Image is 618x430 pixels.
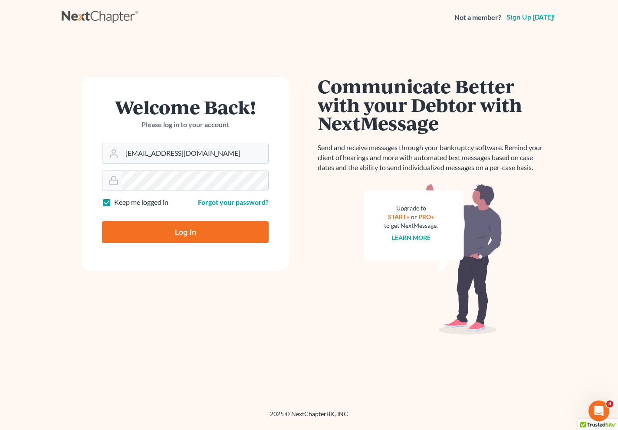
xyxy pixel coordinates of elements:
[388,213,410,220] a: START+
[198,198,269,206] a: Forgot your password?
[392,234,431,241] a: Learn more
[318,77,548,132] h1: Communicate Better with your Debtor with NextMessage
[606,400,613,407] span: 3
[384,204,438,213] div: Upgrade to
[102,98,269,116] h1: Welcome Back!
[122,144,268,163] input: Email Address
[102,221,269,243] input: Log In
[102,120,269,130] p: Please log in to your account
[505,14,556,21] a: Sign up [DATE]!
[62,410,556,425] div: 2025 © NextChapterBK, INC
[411,213,417,220] span: or
[363,183,502,335] img: nextmessage_bg-59042aed3d76b12b5cd301f8e5b87938c9018125f34e5fa2b7a6b67550977c72.svg
[588,400,609,421] iframe: Intercom live chat
[454,13,501,23] strong: Not a member?
[318,143,548,173] p: Send and receive messages through your bankruptcy software. Remind your client of hearings and mo...
[114,197,168,207] label: Keep me logged in
[384,221,438,230] div: to get NextMessage.
[418,213,434,220] a: PRO+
